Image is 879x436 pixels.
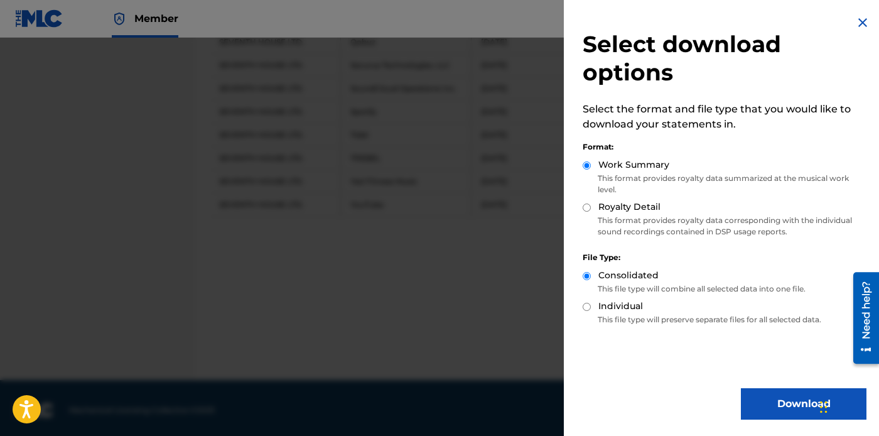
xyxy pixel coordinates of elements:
div: Drag [820,388,828,426]
label: Individual [598,300,643,313]
p: This file type will preserve separate files for all selected data. [583,314,866,325]
p: This file type will combine all selected data into one file. [583,283,866,295]
span: Member [134,11,178,26]
div: Format: [583,141,866,153]
img: MLC Logo [15,9,63,28]
label: Royalty Detail [598,200,661,214]
p: This format provides royalty data summarized at the musical work level. [583,173,866,195]
h2: Select download options [583,30,866,87]
p: Select the format and file type that you would like to download your statements in. [583,102,866,132]
iframe: Resource Center [844,268,879,369]
label: Consolidated [598,269,659,282]
p: This format provides royalty data corresponding with the individual sound recordings contained in... [583,215,866,237]
label: Work Summary [598,158,669,172]
iframe: Chat Widget [816,376,879,436]
div: File Type: [583,252,866,263]
img: Top Rightsholder [112,11,127,26]
button: Download [741,388,866,420]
